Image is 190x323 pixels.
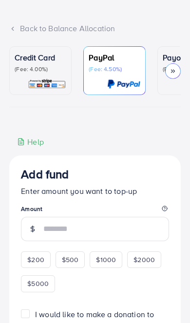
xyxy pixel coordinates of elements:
[15,65,66,73] p: (Fee: 4.00%)
[89,52,140,63] p: PayPal
[15,52,66,63] p: Credit Card
[107,78,140,90] img: card
[17,136,44,148] div: Help
[149,279,183,316] iframe: Chat
[133,255,155,265] span: $2000
[21,205,169,217] legend: Amount
[27,255,44,265] span: $200
[28,78,66,90] img: card
[96,255,116,265] span: $1000
[62,255,79,265] span: $500
[9,23,181,34] div: Back to Balance Allocation
[89,65,140,73] p: (Fee: 4.50%)
[21,185,169,197] p: Enter amount you want to top-up
[21,167,169,181] h3: Add fund
[27,279,49,288] span: $5000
